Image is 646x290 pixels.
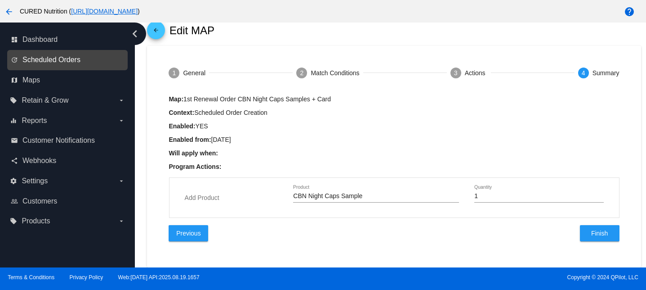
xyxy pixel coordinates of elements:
[169,95,619,103] p: Map:
[70,274,103,281] a: Privacy Policy
[22,56,80,64] span: Scheduled Orders
[22,217,50,225] span: Products
[151,27,161,38] mat-icon: arrow_back
[118,117,125,124] i: arrow_drop_down
[591,230,608,237] span: Finish
[293,193,459,200] input: Product
[8,274,54,281] a: Terms & Conditions
[118,177,125,185] i: arrow_drop_down
[22,117,47,125] span: Reports
[300,69,304,77] span: 2
[10,97,17,104] i: local_offer
[582,69,585,77] span: 4
[185,194,219,201] span: Add Product
[169,136,619,143] p: Enabled from:
[454,69,458,77] span: 3
[474,193,604,200] input: Quantity
[11,32,125,47] a: dashboard Dashboard
[10,177,17,185] i: settings
[580,225,619,241] button: Finish
[173,69,176,77] span: 1
[11,157,18,164] i: share
[169,24,214,37] h2: Edit MAP
[22,36,58,44] span: Dashboard
[118,217,125,225] i: arrow_drop_down
[118,97,125,104] i: arrow_drop_down
[211,136,231,143] span: [DATE]
[11,36,18,43] i: dashboard
[11,194,125,208] a: people_outline Customers
[194,109,267,116] span: Scheduled Order Creation
[311,69,359,77] div: Match Conditions
[11,56,18,63] i: update
[11,198,18,205] i: people_outline
[22,157,56,165] span: Webhooks
[176,230,200,237] span: Previous
[22,76,40,84] span: Maps
[20,8,140,15] span: CURED Nutrition ( )
[11,77,18,84] i: map
[22,177,48,185] span: Settings
[169,109,619,116] p: Context:
[128,27,142,41] i: chevron_left
[11,53,125,67] a: update Scheduled Orders
[169,225,208,241] button: Previous
[11,154,125,168] a: share Webhooks
[183,95,331,103] span: 1st Renewal Order CBN Night Caps Samples + Card
[11,73,125,87] a: map Maps
[169,150,619,157] p: Will apply when:
[465,69,487,77] div: Actions
[331,274,638,281] span: Copyright © 2024 QPilot, LLC
[10,117,17,124] i: equalizer
[22,136,95,145] span: Customer Notifications
[169,122,619,130] p: Enabled:
[196,122,208,130] span: YES
[11,137,18,144] i: email
[169,163,619,170] p: Program Actions:
[624,6,635,17] mat-icon: help
[22,197,57,205] span: Customers
[10,217,17,225] i: local_offer
[22,96,68,104] span: Retain & Grow
[11,133,125,148] a: email Customer Notifications
[183,69,205,77] div: General
[593,69,619,77] div: Summary
[71,8,138,15] a: [URL][DOMAIN_NAME]
[118,274,200,281] a: Web:[DATE] API:2025.08.19.1657
[4,6,14,17] mat-icon: arrow_back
